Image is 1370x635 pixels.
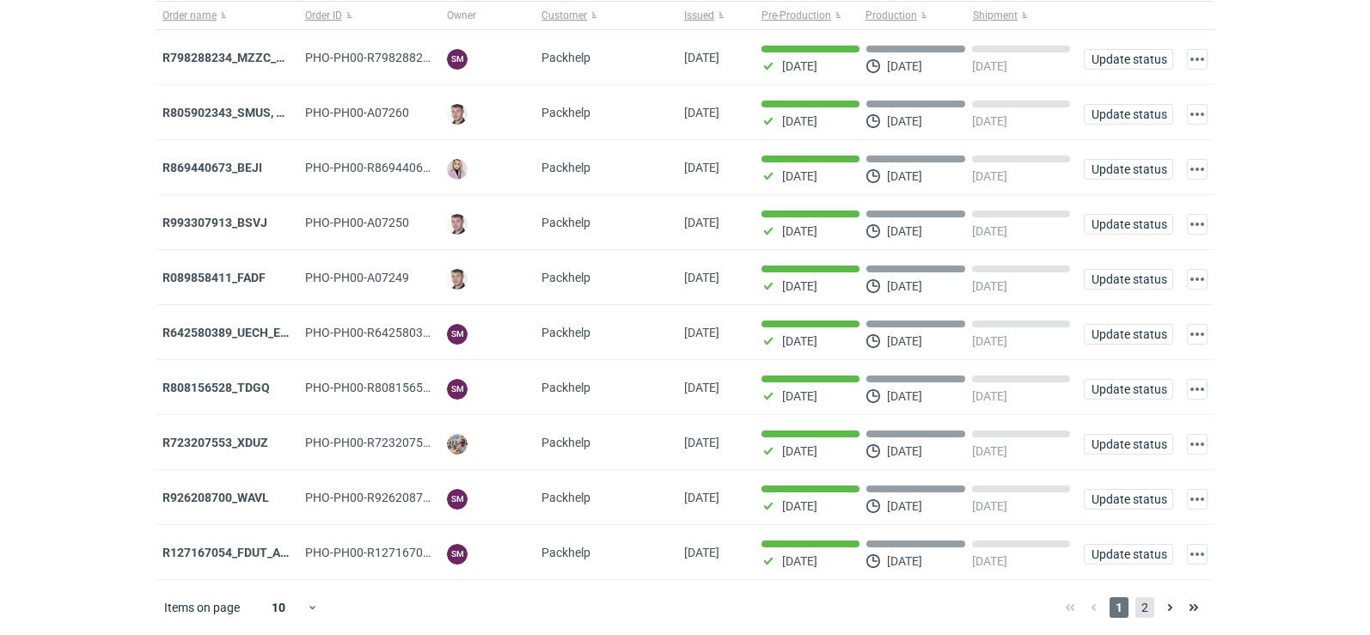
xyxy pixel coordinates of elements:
p: [DATE] [972,444,1007,458]
span: PHO-PH00-A07249 [305,271,409,284]
span: PHO-PH00-A07250 [305,216,409,229]
strong: R723207553_XDUZ [162,436,268,449]
a: R089858411_FADF [162,271,266,284]
p: [DATE] [972,389,1007,403]
span: Order name [162,9,217,22]
button: Update status [1084,104,1173,125]
p: [DATE] [887,59,922,73]
span: PHO-PH00-A07260 [305,106,409,119]
a: R798288234_MZZC_YZOD [162,51,308,64]
button: Shipment [969,2,1077,29]
span: Shipment [973,9,1018,22]
span: PHO-PH00-R723207553_XDUZ [305,436,472,449]
p: [DATE] [887,554,922,568]
p: [DATE] [887,279,922,293]
figcaption: SM [447,489,468,510]
span: Packhelp [541,106,590,119]
p: [DATE] [887,169,922,183]
button: Actions [1187,544,1208,565]
span: Update status [1092,328,1165,340]
button: Update status [1084,49,1173,70]
a: R869440673_BEJI [162,161,262,174]
p: [DATE] [782,279,817,293]
figcaption: SM [447,324,468,345]
span: PHO-PH00-R926208700_WAVL [305,491,474,504]
div: 10 [251,595,307,620]
p: [DATE] [887,224,922,238]
span: Update status [1092,273,1165,285]
a: R642580389_UECH_ESJL [162,326,302,339]
span: Customer [541,9,587,22]
p: [DATE] [782,59,817,73]
span: Order ID [305,9,342,22]
span: Packhelp [541,271,590,284]
p: [DATE] [972,554,1007,568]
button: Update status [1084,324,1173,345]
button: Actions [1187,104,1208,125]
span: Update status [1092,438,1165,450]
span: Packhelp [541,161,590,174]
span: Pre-Production [761,9,831,22]
p: [DATE] [782,169,817,183]
a: R993307913_BSVJ [162,216,267,229]
p: [DATE] [887,114,922,128]
span: Update status [1092,163,1165,175]
span: Packhelp [541,546,590,559]
span: 09/09/2025 [684,546,719,559]
span: 18/09/2025 [684,216,719,229]
p: [DATE] [782,444,817,458]
button: Actions [1187,159,1208,180]
button: Production [862,2,969,29]
span: PHO-PH00-R127167054_FDUT_ACTL [305,546,505,559]
button: Actions [1187,434,1208,455]
span: Packhelp [541,491,590,504]
span: PHO-PH00-R808156528_TDGQ [305,381,474,394]
span: Owner [447,9,476,22]
span: 19/09/2025 [684,161,719,174]
span: Packhelp [541,436,590,449]
p: [DATE] [887,499,922,513]
figcaption: SM [447,49,468,70]
span: 11/09/2025 [684,491,719,504]
span: PHO-PH00-R798288234_MZZC_YZOD [305,51,509,64]
span: Issued [684,9,714,22]
span: PHO-PH00-R642580389_UECH_ESJL [305,326,505,339]
img: Klaudia Wiśniewska [447,159,468,180]
span: Update status [1092,108,1165,120]
p: [DATE] [782,554,817,568]
span: PHO-PH00-R869440673_BEJI [305,161,467,174]
a: R926208700_WAVL [162,491,269,504]
span: 18/09/2025 [684,271,719,284]
button: Actions [1187,379,1208,400]
p: [DATE] [782,114,817,128]
button: Actions [1187,214,1208,235]
span: Production [865,9,917,22]
button: Update status [1084,214,1173,235]
button: Actions [1187,489,1208,510]
p: [DATE] [782,224,817,238]
span: 16/09/2025 [684,436,719,449]
span: 22/09/2025 [684,51,719,64]
p: [DATE] [972,334,1007,348]
p: [DATE] [972,224,1007,238]
button: Order ID [298,2,441,29]
span: Packhelp [541,326,590,339]
button: Update status [1084,159,1173,180]
p: [DATE] [887,334,922,348]
p: [DATE] [887,389,922,403]
img: Michał Palasek [447,434,468,455]
span: Packhelp [541,381,590,394]
span: Packhelp [541,51,590,64]
span: Update status [1092,53,1165,65]
strong: R127167054_FDUT_ACTL [162,546,303,559]
a: R808156528_TDGQ [162,381,270,394]
button: Issued [677,2,755,29]
button: Order name [156,2,298,29]
img: Maciej Sikora [447,269,468,290]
